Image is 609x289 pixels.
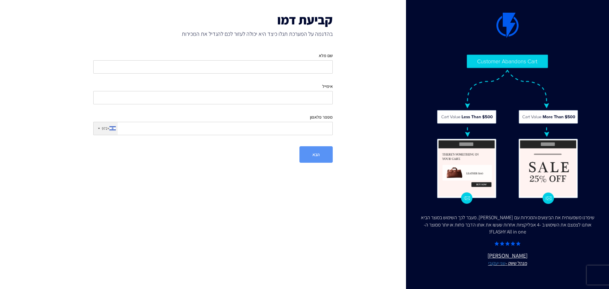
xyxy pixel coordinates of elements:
small: מנהל שיווק - [419,260,596,267]
div: Israel (‫ישראל‬‎): +972 [94,122,118,135]
h1: קביעת דמו [93,13,333,27]
button: הבא [299,146,333,163]
img: Flashy [436,54,579,204]
label: מספר פלאפון [310,114,333,120]
label: שם מלא [319,52,333,59]
div: שיפרנו משמעותית את הביצועים והמכירות עם [PERSON_NAME]. מעבר לכך השימוש במוצר הביא אותנו לצמצם את ... [419,214,596,236]
u: [PERSON_NAME] [419,252,596,267]
div: +972 [102,126,109,131]
a: שני יעקובי [488,260,506,266]
span: בהדגמה על המערכת תגלו כיצד היא יכולה לעזור לכם להגדיל את המכירות [93,30,333,38]
label: אימייל [322,83,333,89]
